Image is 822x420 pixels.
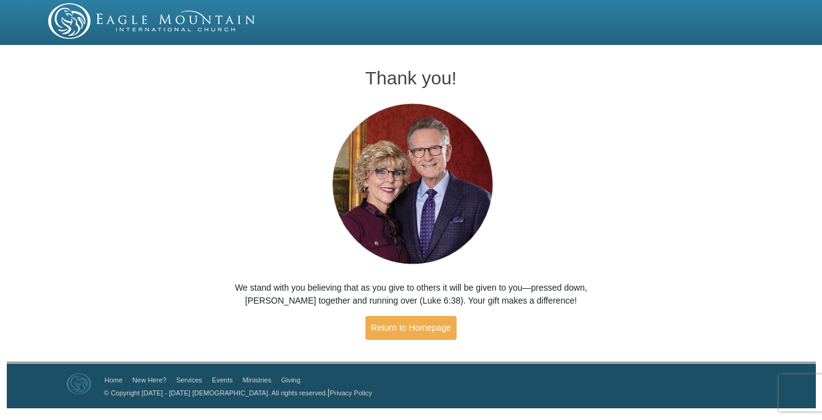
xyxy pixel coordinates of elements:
a: Ministries [243,376,271,384]
a: Return to Homepage [365,316,457,340]
p: We stand with you believing that as you give to others it will be given to you—pressed down, [PER... [212,281,610,307]
a: Home [105,376,123,384]
a: New Here? [132,376,166,384]
a: Events [212,376,233,384]
h1: Thank you! [212,68,610,88]
img: Eagle Mountain International Church [67,373,91,394]
a: Giving [281,376,300,384]
img: Pastors George and Terri Pearsons [320,100,502,269]
a: © Copyright [DATE] - [DATE] [DEMOGRAPHIC_DATA]. All rights reserved. [104,389,328,397]
a: Privacy Policy [330,389,372,397]
a: Services [176,376,202,384]
p: | [100,386,372,399]
img: EMIC [48,3,256,39]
